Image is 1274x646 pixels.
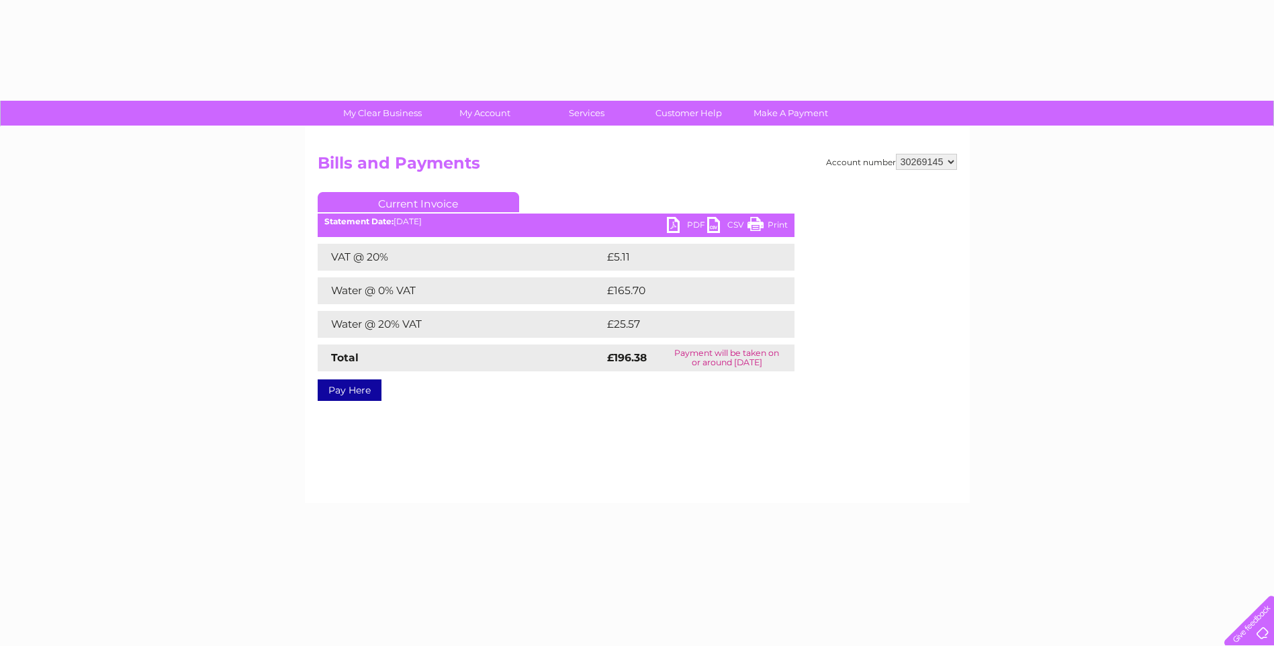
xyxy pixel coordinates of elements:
strong: Total [331,351,359,364]
h2: Bills and Payments [318,154,957,179]
td: £165.70 [604,277,770,304]
b: Statement Date: [324,216,394,226]
td: VAT @ 20% [318,244,604,271]
a: Make A Payment [735,101,846,126]
a: My Clear Business [327,101,438,126]
a: Pay Here [318,379,381,401]
div: Account number [826,154,957,170]
a: Print [747,217,788,236]
td: £25.57 [604,311,767,338]
a: Current Invoice [318,192,519,212]
strong: £196.38 [607,351,647,364]
a: PDF [667,217,707,236]
a: CSV [707,217,747,236]
td: Payment will be taken on or around [DATE] [659,344,794,371]
a: My Account [429,101,540,126]
a: Customer Help [633,101,744,126]
td: £5.11 [604,244,759,271]
div: [DATE] [318,217,794,226]
td: Water @ 20% VAT [318,311,604,338]
td: Water @ 0% VAT [318,277,604,304]
a: Services [531,101,642,126]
